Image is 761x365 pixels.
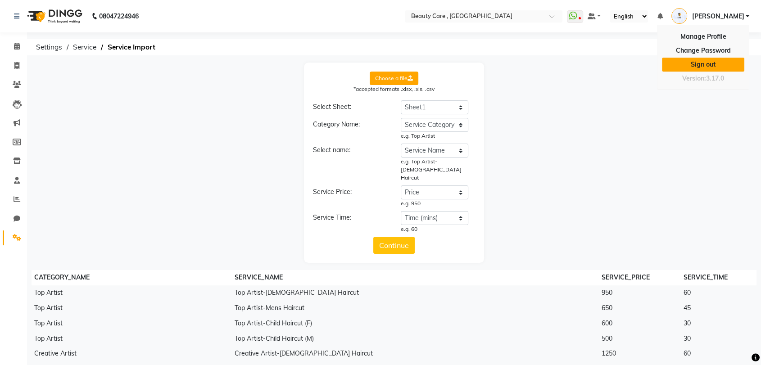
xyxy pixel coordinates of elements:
td: 650 [599,301,681,316]
td: 30 [681,331,756,346]
div: e.g. 60 [401,225,468,233]
td: 600 [599,315,681,331]
td: 30 [681,315,756,331]
th: SERVICE_TIME [681,270,756,285]
td: Top Artist [32,315,232,331]
button: Continue [373,237,415,254]
td: Top Artist [32,285,232,301]
span: Service [68,39,101,55]
td: Creative Artist [32,346,232,361]
div: Select name: [306,145,394,182]
div: *accepted formats .xlsx, .xls, .csv [313,85,475,93]
td: Top Artist-Child Haircut (F) [232,315,599,331]
div: Service Price: [306,187,394,207]
a: Change Password [662,44,744,58]
th: CATEGORY_NAME [32,270,232,285]
b: 08047224946 [99,4,139,29]
td: Top Artist [32,301,232,316]
td: 1250 [599,346,681,361]
td: Top Artist [32,331,232,346]
img: logo [23,4,85,29]
div: Select Sheet: [306,102,394,114]
td: Creative Artist-[DEMOGRAPHIC_DATA] Haircut [232,346,599,361]
span: [PERSON_NAME] [692,12,744,21]
span: Settings [32,39,67,55]
a: Manage Profile [662,30,744,44]
th: SERVICE_PRICE [599,270,681,285]
div: Version:3.17.0 [662,72,744,85]
div: e.g. Top Artist [401,132,468,140]
span: Service Import [103,39,160,55]
label: Choose a file [370,72,418,85]
div: e.g. 950 [401,199,468,207]
a: Sign out [662,58,744,72]
img: Omkar [671,8,687,24]
td: 60 [681,346,756,361]
div: e.g. Top Artist-[DEMOGRAPHIC_DATA] Haircut [401,158,468,182]
td: Top Artist-[DEMOGRAPHIC_DATA] Haircut [232,285,599,301]
td: Top Artist-Child Haircut (M) [232,331,599,346]
div: Service Time: [306,213,394,233]
td: 500 [599,331,681,346]
td: 45 [681,301,756,316]
td: 950 [599,285,681,301]
th: SERVICE_NAME [232,270,599,285]
td: Top Artist-Mens Haircut [232,301,599,316]
td: 60 [681,285,756,301]
div: Category Name: [306,120,394,140]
